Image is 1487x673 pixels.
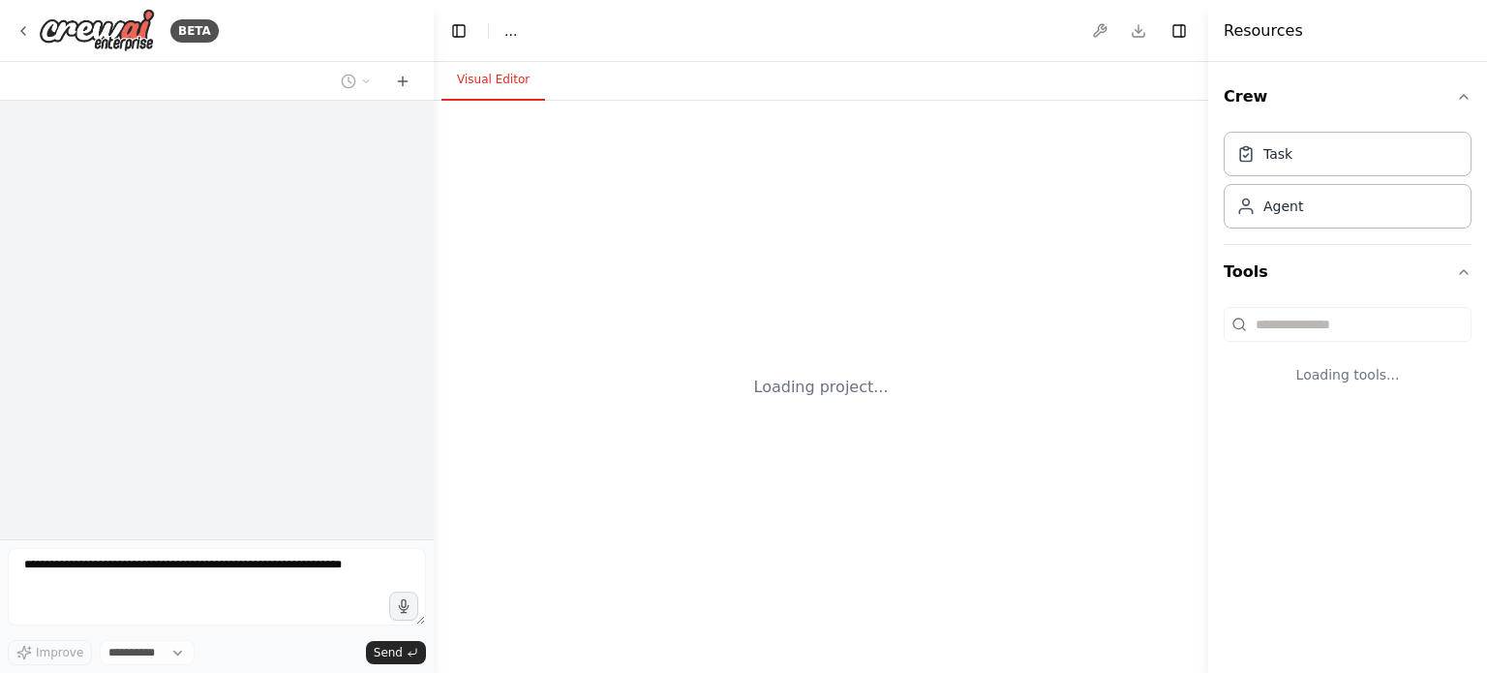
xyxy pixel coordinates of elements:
[366,641,426,664] button: Send
[441,60,545,101] button: Visual Editor
[39,9,155,52] img: Logo
[1224,70,1472,124] button: Crew
[1263,144,1292,164] div: Task
[333,70,379,93] button: Switch to previous chat
[504,21,517,41] span: ...
[389,592,418,621] button: Click to speak your automation idea
[445,17,472,45] button: Hide left sidebar
[170,19,219,43] div: BETA
[1263,197,1303,216] div: Agent
[1166,17,1193,45] button: Hide right sidebar
[387,70,418,93] button: Start a new chat
[1224,19,1303,43] h4: Resources
[1224,350,1472,400] div: Loading tools...
[8,640,92,665] button: Improve
[374,645,403,660] span: Send
[1224,245,1472,299] button: Tools
[36,645,83,660] span: Improve
[1224,299,1472,415] div: Tools
[1224,124,1472,244] div: Crew
[754,376,889,399] div: Loading project...
[504,21,517,41] nav: breadcrumb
